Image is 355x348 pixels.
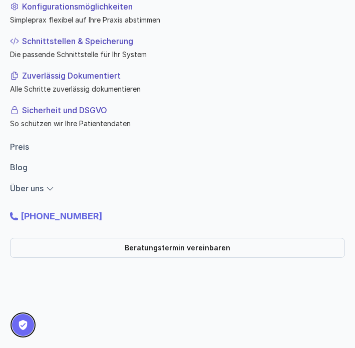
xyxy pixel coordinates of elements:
p: Zuverlässig Dokumentiert [22,70,341,82]
a: Blog [10,162,28,172]
p: Schnittstellen & Speicherung [22,35,341,47]
a: Preis [10,142,29,152]
p: Alle Schritte zuverlässig dokumentieren [10,84,341,94]
a: Sicherheit und DSGVOSo schützen wir Ihre Patientendaten [10,100,345,133]
strong: [PHONE_NUMBER] [21,211,102,221]
p: Simpleprax flexibel auf Ihre Praxis abstimmen [10,15,341,25]
a: Beratungstermin vereinbaren [10,238,345,258]
a: Zuverlässig DokumentiertAlle Schritte zuverlässig dokumentieren [10,66,345,98]
a: [PHONE_NUMBER] [18,211,105,221]
p: Konfigurationsmöglichkeiten [22,1,341,13]
p: Beratungstermin vereinbaren [125,244,230,252]
p: Die passende Schnittstelle für Ihr System [10,49,341,60]
a: Über uns [10,183,44,193]
p: Sicherheit und DSGVO [22,104,341,116]
p: So schützen wir Ihre Patientendaten [10,118,341,129]
a: Schnittstellen & SpeicherungDie passende Schnittstelle für Ihr System [10,31,345,64]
